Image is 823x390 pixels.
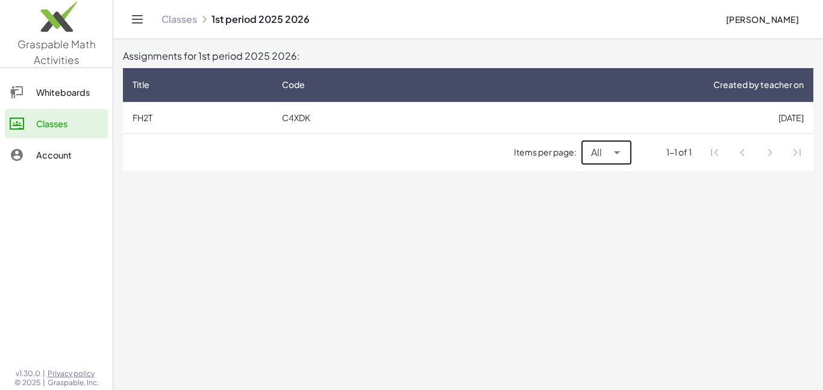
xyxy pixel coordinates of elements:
[133,78,149,91] span: Title
[36,116,103,131] div: Classes
[123,102,272,133] td: FH2T
[36,148,103,162] div: Account
[17,37,96,66] span: Graspable Math Activities
[48,369,99,379] a: Privacy policy
[123,49,813,63] div: Assignments for 1st period 2025 2026:
[16,369,40,379] span: v1.30.0
[36,85,103,99] div: Whiteboards
[282,78,305,91] span: Code
[701,139,811,166] nav: Pagination Navigation
[591,145,602,160] span: All
[43,378,45,388] span: |
[5,140,108,169] a: Account
[713,78,804,91] span: Created by teacher on
[14,378,40,388] span: © 2025
[128,10,147,29] button: Toggle navigation
[5,78,108,107] a: Whiteboards
[5,109,108,138] a: Classes
[666,146,692,159] div: 1-1 of 1
[272,102,440,133] td: C4XDK
[716,8,809,30] button: [PERSON_NAME]
[43,369,45,379] span: |
[48,378,99,388] span: Graspable, Inc.
[514,146,581,159] span: Items per page:
[161,13,197,25] a: Classes
[725,14,799,25] span: [PERSON_NAME]
[440,102,813,133] td: [DATE]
